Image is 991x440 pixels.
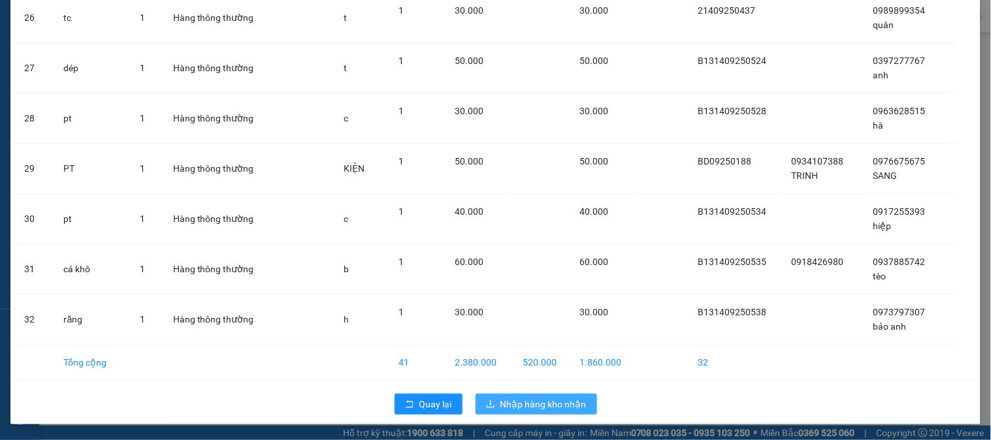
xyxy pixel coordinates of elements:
span: B131409250534 [698,206,766,217]
td: 31 [14,244,54,294]
span: 50.000 [455,55,484,66]
span: 60.000 [580,257,609,267]
td: 28 [14,93,54,144]
span: hà [873,120,884,131]
span: 1 [398,106,404,116]
strong: BIÊN NHẬN GỬI HÀNG HOÁ [45,78,152,88]
td: 32 [14,294,54,345]
span: B131409250524 [698,55,766,66]
span: 1 [398,156,404,166]
span: GN09250277 [131,49,184,59]
span: 1 [398,307,404,317]
span: 0989899354 [873,5,926,16]
td: 27 [14,43,54,93]
span: 0917255393 [873,206,926,217]
span: 30.000 [455,5,484,16]
span: 1 [140,163,146,174]
span: 1 [398,5,404,16]
span: 30.000 [455,106,484,116]
td: Hàng thông thường [163,244,269,294]
span: 1 [140,113,146,123]
span: 1 [140,314,146,324]
span: 21409250437 [698,5,755,16]
td: răng [54,294,130,345]
td: 1.860.000 [570,345,635,381]
span: c [344,213,349,224]
button: rollbackQuay lại [395,394,463,415]
span: 0934107388 [791,156,843,166]
td: pt [54,194,130,244]
span: rollback [405,400,414,410]
span: 30.000 [580,307,609,317]
span: 1 [398,55,404,66]
strong: CÔNG TY TNHH [GEOGRAPHIC_DATA] 214 QL13 - P.26 - Q.BÌNH THẠNH - TP HCM 1900888606 [34,21,106,70]
span: 30.000 [580,5,609,16]
span: t [344,63,348,73]
span: 30.000 [455,307,484,317]
td: 520.000 [512,345,570,381]
td: dép [54,43,130,93]
span: 0973797307 [873,307,926,317]
span: 50.000 [580,55,609,66]
span: 06:28:51 [DATE] [124,59,184,69]
span: 0937885742 [873,257,926,267]
img: logo [13,29,30,62]
span: B131409250528 [698,106,766,116]
span: c [344,113,349,123]
span: Nhập hàng kho nhận [500,397,587,411]
span: 40.000 [455,206,484,217]
span: 1 [140,63,146,73]
td: Tổng cộng [54,345,130,381]
span: bảo anh [873,321,907,332]
td: 30 [14,194,54,244]
td: Hàng thông thường [163,144,269,194]
td: 2.380.000 [445,345,512,381]
span: 50.000 [455,156,484,166]
button: downloadNhập hàng kho nhận [476,394,597,415]
span: anh [873,70,889,80]
span: hiệp [873,221,892,231]
td: PT [54,144,130,194]
span: 40.000 [580,206,609,217]
span: PV [PERSON_NAME] [44,91,95,106]
span: 1 [140,264,146,274]
span: B131409250535 [698,257,766,267]
td: Hàng thông thường [163,93,269,144]
td: 32 [687,345,781,381]
span: h [344,314,349,324]
span: 0963628515 [873,106,926,116]
span: BD09250188 [698,156,751,166]
span: KIỆN [344,163,365,174]
span: t [344,12,348,23]
td: Hàng thông thường [163,194,269,244]
span: Nơi nhận: [100,91,121,110]
span: 1 [398,206,404,217]
span: Nơi gửi: [13,91,27,110]
span: quân [873,20,894,30]
td: 29 [14,144,54,194]
td: Hàng thông thường [163,294,269,345]
td: pt [54,93,130,144]
span: 1 [140,213,146,224]
span: 1 [140,12,146,23]
td: 41 [388,345,445,381]
span: 50.000 [580,156,609,166]
span: download [486,400,495,410]
span: 30.000 [580,106,609,116]
span: 60.000 [455,257,484,267]
span: TRINH [791,170,818,181]
span: tèo [873,271,886,281]
span: 1 [398,257,404,267]
span: b [344,264,349,274]
span: 0976675675 [873,156,926,166]
span: Quay lại [419,397,452,411]
span: B131409250538 [698,307,766,317]
td: Hàng thông thường [163,43,269,93]
span: 0397277767 [873,55,926,66]
span: SANG [873,170,898,181]
span: 0918426980 [791,257,843,267]
td: cá khô [54,244,130,294]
